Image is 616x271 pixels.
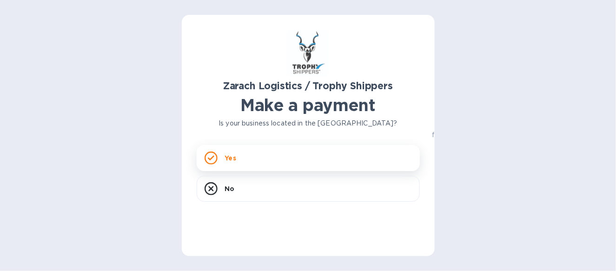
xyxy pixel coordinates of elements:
[225,184,235,193] p: No
[197,95,420,115] h1: Make a payment
[223,80,393,92] b: Zarach Logistics / Trophy Shippers
[225,153,236,163] p: Yes
[197,119,420,128] p: Is your business located in the [GEOGRAPHIC_DATA]?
